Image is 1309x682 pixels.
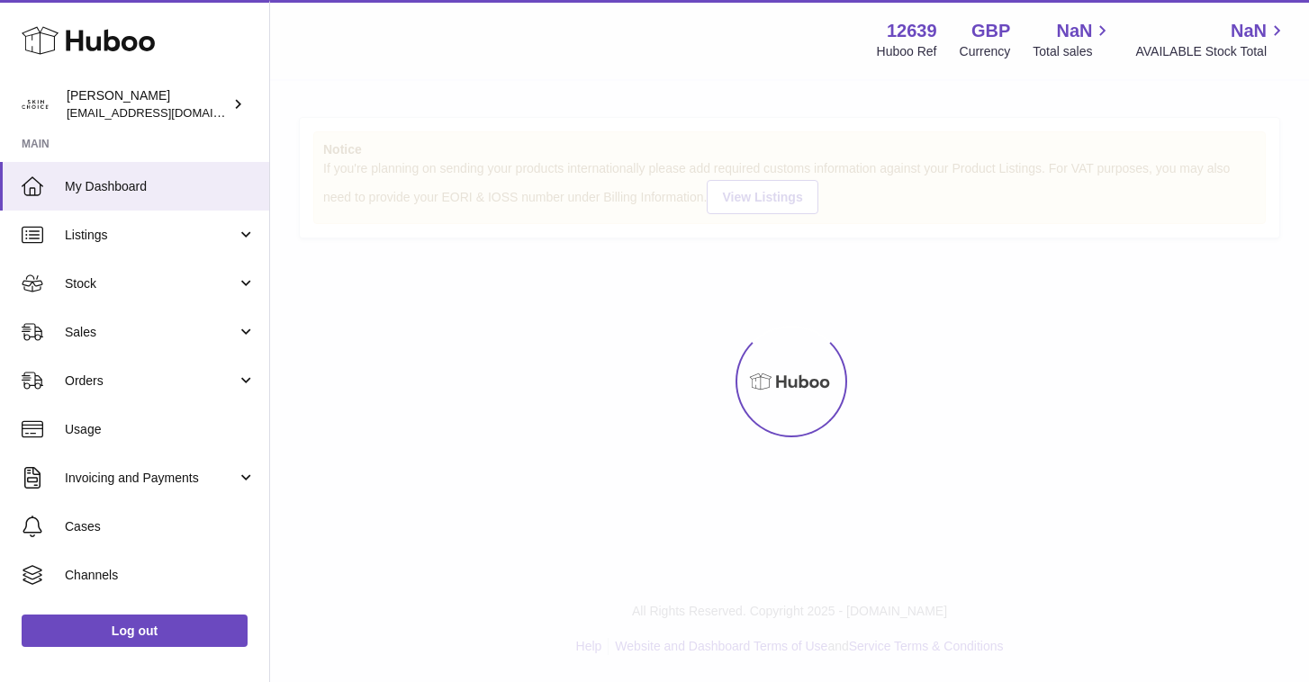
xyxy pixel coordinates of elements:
[960,43,1011,60] div: Currency
[1056,19,1092,43] span: NaN
[22,91,49,118] img: admin@skinchoice.com
[65,518,256,535] span: Cases
[65,178,256,195] span: My Dashboard
[1135,19,1287,60] a: NaN AVAILABLE Stock Total
[1033,19,1113,60] a: NaN Total sales
[67,105,265,120] span: [EMAIL_ADDRESS][DOMAIN_NAME]
[971,19,1010,43] strong: GBP
[65,324,237,341] span: Sales
[1135,43,1287,60] span: AVAILABLE Stock Total
[67,87,229,121] div: [PERSON_NAME]
[877,43,937,60] div: Huboo Ref
[65,421,256,438] span: Usage
[1231,19,1267,43] span: NaN
[1033,43,1113,60] span: Total sales
[65,275,237,292] span: Stock
[65,567,256,584] span: Channels
[22,615,248,647] a: Log out
[65,372,237,390] span: Orders
[887,19,937,43] strong: 12639
[65,227,237,244] span: Listings
[65,470,237,487] span: Invoicing and Payments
